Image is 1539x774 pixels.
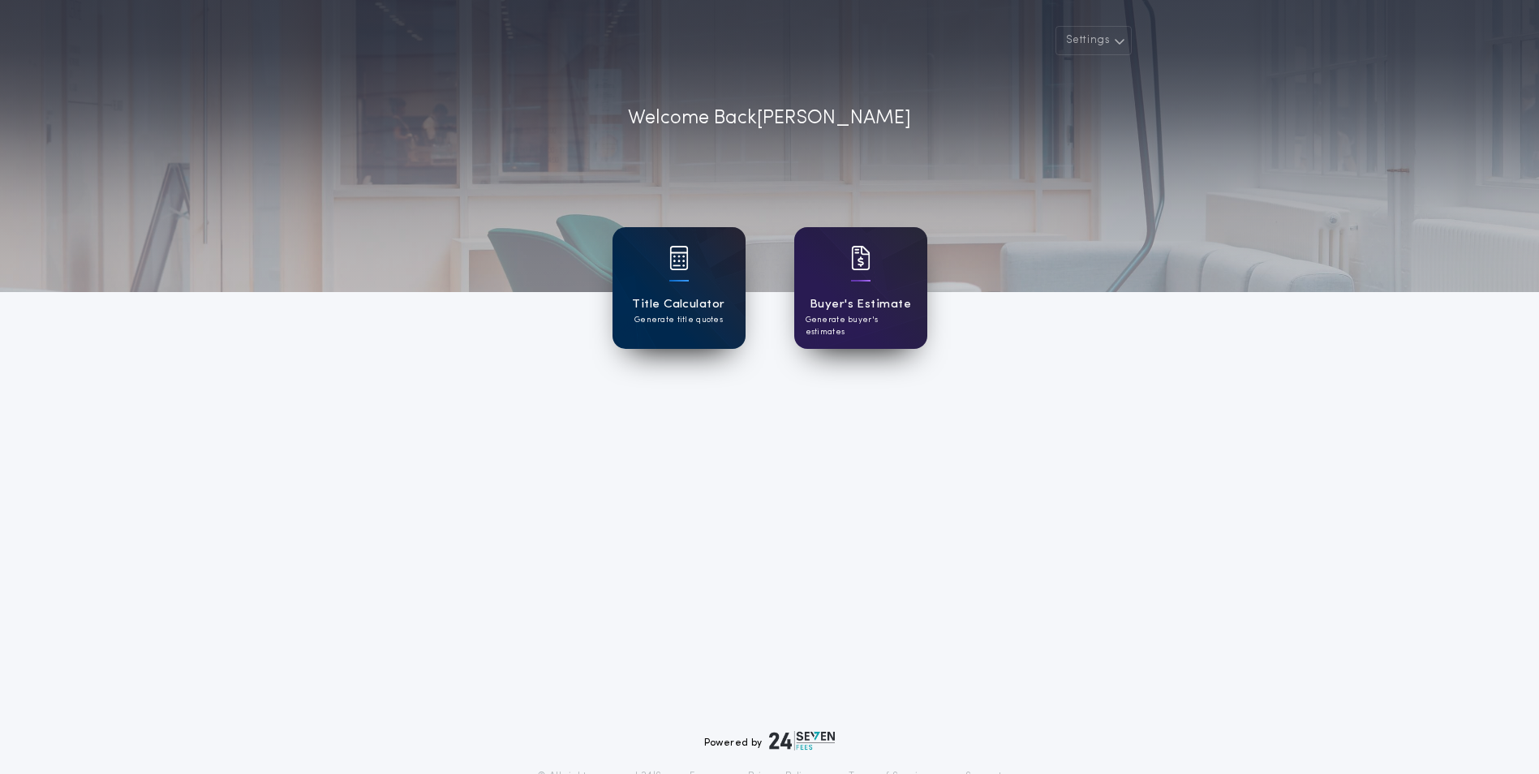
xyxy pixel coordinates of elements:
[632,295,724,314] h1: Title Calculator
[851,246,871,270] img: card icon
[1055,26,1132,55] button: Settings
[634,314,723,326] p: Generate title quotes
[794,227,927,349] a: card iconBuyer's EstimateGenerate buyer's estimates
[810,295,911,314] h1: Buyer's Estimate
[628,104,911,133] p: Welcome Back [PERSON_NAME]
[613,227,746,349] a: card iconTitle CalculatorGenerate title quotes
[769,731,836,750] img: logo
[704,731,836,750] div: Powered by
[806,314,916,338] p: Generate buyer's estimates
[669,246,689,270] img: card icon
